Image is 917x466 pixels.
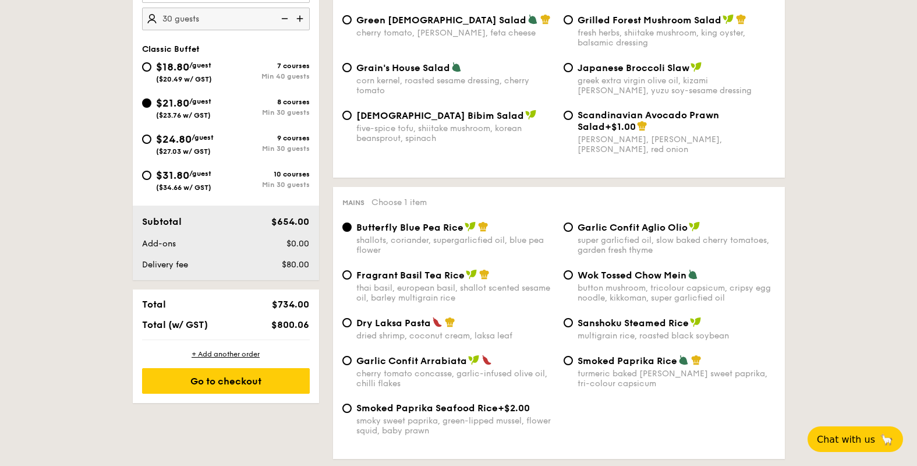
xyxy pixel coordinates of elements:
[564,318,573,327] input: Sanshoku Steamed Ricemultigrain rice, roasted black soybean
[356,123,554,143] div: five-spice tofu, shiitake mushroom, korean beansprout, spinach
[356,355,467,366] span: Garlic Confit Arrabiata
[691,355,702,365] img: icon-chef-hat.a58ddaea.svg
[142,44,200,54] span: Classic Buffet
[226,144,310,153] div: Min 30 guests
[356,15,526,26] span: Green [DEMOGRAPHIC_DATA] Salad
[189,97,211,105] span: /guest
[564,356,573,365] input: Smoked Paprika Riceturmeric baked [PERSON_NAME] sweet paprika, tri-colour capsicum
[156,75,212,83] span: ($20.49 w/ GST)
[156,61,189,73] span: $18.80
[156,183,211,192] span: ($34.66 w/ GST)
[688,269,698,280] img: icon-vegetarian.fe4039eb.svg
[578,355,677,366] span: Smoked Paprika Rice
[226,108,310,116] div: Min 30 guests
[356,416,554,436] div: smoky sweet paprika, green-lipped mussel, flower squid, baby prawn
[142,62,151,72] input: $18.80/guest($20.49 w/ GST)7 coursesMin 40 guests
[342,404,352,413] input: Smoked Paprika Seafood Rice+$2.00smoky sweet paprika, green-lipped mussel, flower squid, baby prawn
[356,317,431,329] span: Dry Laksa Pasta
[356,331,554,341] div: dried shrimp, coconut cream, laksa leaf
[465,221,476,232] img: icon-vegan.f8ff3823.svg
[578,270,686,281] span: Wok Tossed Chow Mein
[808,426,903,452] button: Chat with us🦙
[468,355,480,365] img: icon-vegan.f8ff3823.svg
[226,181,310,189] div: Min 30 guests
[226,134,310,142] div: 9 courses
[142,239,176,249] span: Add-ons
[432,317,442,327] img: icon-spicy.37a8142b.svg
[226,72,310,80] div: Min 40 guests
[564,270,573,280] input: Wok Tossed Chow Meinbutton mushroom, tricolour capsicum, cripsy egg noodle, kikkoman, super garli...
[578,283,776,303] div: button mushroom, tricolour capsicum, cripsy egg noodle, kikkoman, super garlicfied oil
[578,62,689,73] span: Japanese Broccoli Slaw
[342,199,364,207] span: Mains
[272,299,309,310] span: $734.00
[356,110,524,121] span: [DEMOGRAPHIC_DATA] Bibim Salad
[527,14,538,24] img: icon-vegetarian.fe4039eb.svg
[142,260,188,270] span: Delivery fee
[356,403,498,414] span: Smoked Paprika Seafood Rice
[540,14,551,24] img: icon-chef-hat.a58ddaea.svg
[275,8,292,30] img: icon-reduce.1d2dbef1.svg
[817,434,875,445] span: Chat with us
[142,368,310,394] div: Go to checkout
[466,269,477,280] img: icon-vegan.f8ff3823.svg
[578,222,688,233] span: Garlic Confit Aglio Olio
[578,235,776,255] div: super garlicfied oil, slow baked cherry tomatoes, garden fresh thyme
[142,171,151,180] input: $31.80/guest($34.66 w/ GST)10 coursesMin 30 guests
[156,133,192,146] span: $24.80
[156,169,189,182] span: $31.80
[189,61,211,69] span: /guest
[578,15,721,26] span: Grilled Forest Mushroom Salad
[690,317,702,327] img: icon-vegan.f8ff3823.svg
[498,403,530,414] span: +$2.00
[578,28,776,48] div: fresh herbs, shiitake mushroom, king oyster, balsamic dressing
[142,299,166,310] span: Total
[356,28,554,38] div: cherry tomato, [PERSON_NAME], feta cheese
[156,147,211,156] span: ($27.03 w/ GST)
[691,62,702,72] img: icon-vegan.f8ff3823.svg
[192,133,214,142] span: /guest
[525,110,537,120] img: icon-vegan.f8ff3823.svg
[342,111,352,120] input: [DEMOGRAPHIC_DATA] Bibim Saladfive-spice tofu, shiitake mushroom, korean beansprout, spinach
[189,170,211,178] span: /guest
[578,317,689,329] span: Sanshoku Steamed Rice
[342,63,352,72] input: Grain's House Saladcorn kernel, roasted sesame dressing, cherry tomato
[605,121,636,132] span: +$1.00
[637,121,647,131] img: icon-chef-hat.a58ddaea.svg
[286,239,309,249] span: $0.00
[282,260,309,270] span: $80.00
[342,318,352,327] input: Dry Laksa Pastadried shrimp, coconut cream, laksa leaf
[445,317,455,327] img: icon-chef-hat.a58ddaea.svg
[564,63,573,72] input: Japanese Broccoli Slawgreek extra virgin olive oil, kizami [PERSON_NAME], yuzu soy-sesame dressing
[689,221,700,232] img: icon-vegan.f8ff3823.svg
[578,369,776,389] div: turmeric baked [PERSON_NAME] sweet paprika, tri-colour capsicum
[142,8,310,30] input: Number of guests
[578,135,776,154] div: [PERSON_NAME], [PERSON_NAME], [PERSON_NAME], red onion
[226,62,310,70] div: 7 courses
[356,76,554,96] div: corn kernel, roasted sesame dressing, cherry tomato
[142,98,151,108] input: $21.80/guest($23.76 w/ GST)8 coursesMin 30 guests
[564,15,573,24] input: Grilled Forest Mushroom Saladfresh herbs, shiitake mushroom, king oyster, balsamic dressing
[342,270,352,280] input: Fragrant Basil Tea Ricethai basil, european basil, shallot scented sesame oil, barley multigrain ...
[142,216,182,227] span: Subtotal
[481,355,492,365] img: icon-spicy.37a8142b.svg
[880,433,894,446] span: 🦙
[226,98,310,106] div: 8 courses
[142,319,208,330] span: Total (w/ GST)
[736,14,746,24] img: icon-chef-hat.a58ddaea.svg
[142,135,151,144] input: $24.80/guest($27.03 w/ GST)9 coursesMin 30 guests
[578,76,776,96] div: greek extra virgin olive oil, kizami [PERSON_NAME], yuzu soy-sesame dressing
[156,111,211,119] span: ($23.76 w/ GST)
[678,355,689,365] img: icon-vegetarian.fe4039eb.svg
[356,369,554,389] div: cherry tomato concasse, garlic-infused olive oil, chilli flakes
[271,319,309,330] span: $800.06
[564,223,573,232] input: Garlic Confit Aglio Oliosuper garlicfied oil, slow baked cherry tomatoes, garden fresh thyme
[564,111,573,120] input: Scandinavian Avocado Prawn Salad+$1.00[PERSON_NAME], [PERSON_NAME], [PERSON_NAME], red onion
[356,62,450,73] span: Grain's House Salad
[342,223,352,232] input: Butterfly Blue Pea Riceshallots, coriander, supergarlicfied oil, blue pea flower
[356,270,465,281] span: Fragrant Basil Tea Rice
[342,356,352,365] input: Garlic Confit Arrabiatacherry tomato concasse, garlic-infused olive oil, chilli flakes
[723,14,734,24] img: icon-vegan.f8ff3823.svg
[292,8,310,30] img: icon-add.58712e84.svg
[356,235,554,255] div: shallots, coriander, supergarlicfied oil, blue pea flower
